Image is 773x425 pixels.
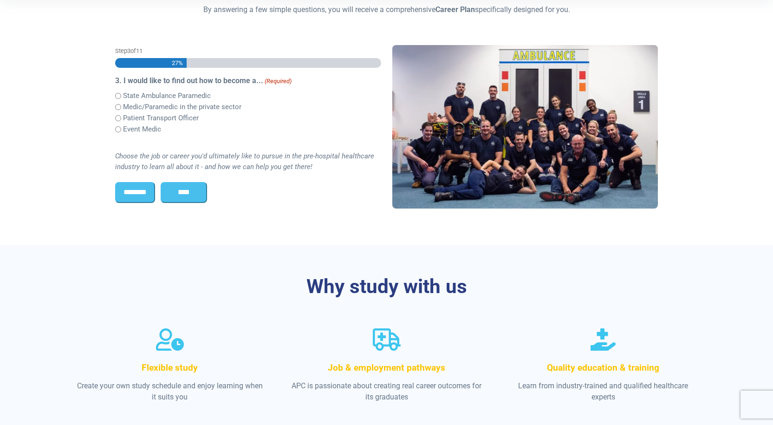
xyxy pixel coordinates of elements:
[264,77,292,86] span: (Required)
[115,275,658,299] h3: Why study with us
[123,91,211,101] label: State Ambulance Paramedic
[115,4,658,15] p: By answering a few simple questions, you will receive a comprehensive specifically designed for you.
[123,124,161,135] label: Event Medic
[142,362,198,373] span: Flexible study
[136,47,143,54] span: 11
[171,58,183,68] span: 27%
[115,75,381,86] legend: 3. I would like to find out how to become a...
[115,46,381,55] p: Step of
[115,152,374,171] i: Choose the job or career you'd ultimately like to pursue in the pre-hospital healthcare industry ...
[127,47,130,54] span: 3
[547,362,659,373] span: Quality education & training
[328,362,445,373] span: Job & employment pathways
[123,113,199,124] label: Patient Transport Officer
[508,380,699,403] p: Learn from industry-trained and qualified healthcare experts
[123,102,241,112] label: Medic/Paramedic in the private sector
[75,380,266,403] p: Create your own study schedule and enjoy learning when it suits you
[435,5,475,14] strong: Career Plan
[291,380,482,403] p: APC is passionate about creating real career outcomes for its graduates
